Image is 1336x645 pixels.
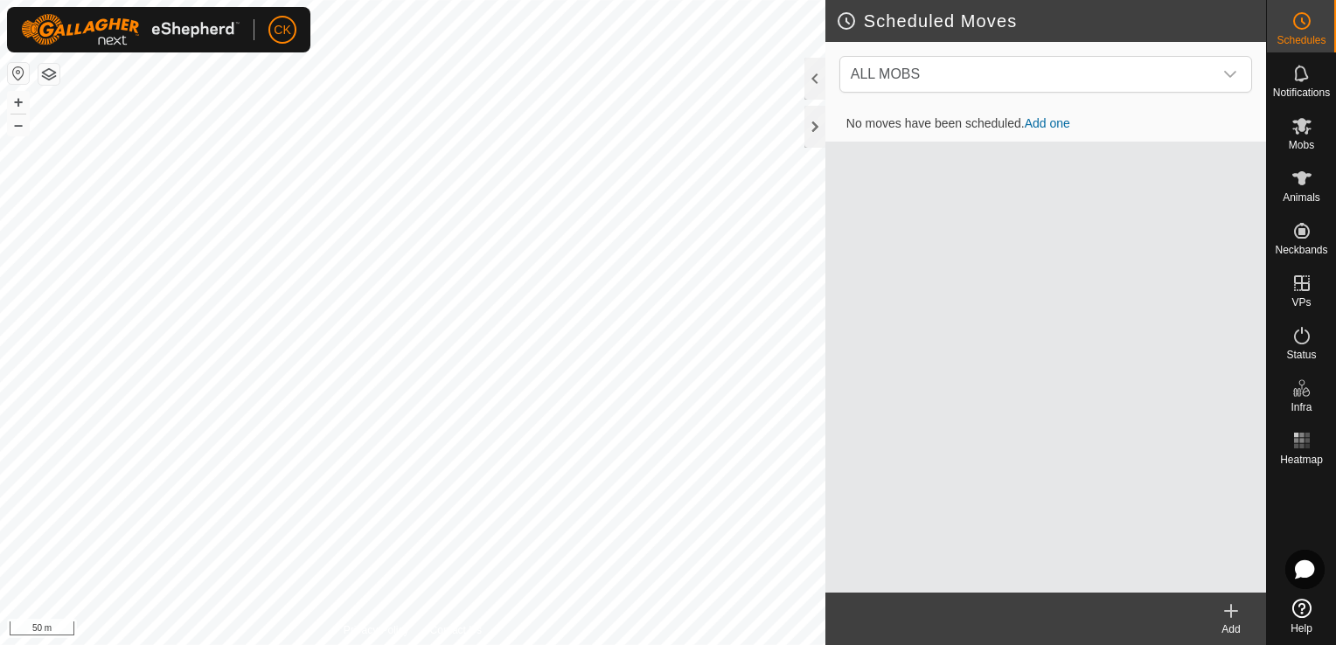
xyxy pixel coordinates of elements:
[1291,623,1312,634] span: Help
[1277,35,1326,45] span: Schedules
[1280,454,1323,465] span: Heatmap
[1289,140,1314,150] span: Mobs
[1291,402,1312,413] span: Infra
[8,114,29,135] button: –
[1283,192,1320,203] span: Animals
[21,14,240,45] img: Gallagher Logo
[1213,57,1248,92] div: dropdown trigger
[851,66,920,81] span: ALL MOBS
[344,622,409,638] a: Privacy Policy
[1273,87,1330,98] span: Notifications
[38,64,59,85] button: Map Layers
[832,116,1084,130] span: No moves have been scheduled.
[1196,621,1266,637] div: Add
[1286,350,1316,360] span: Status
[274,21,290,39] span: CK
[836,10,1266,31] h2: Scheduled Moves
[1291,297,1311,308] span: VPs
[1275,245,1327,255] span: Neckbands
[8,63,29,84] button: Reset Map
[844,57,1213,92] span: ALL MOBS
[8,92,29,113] button: +
[1025,116,1070,130] a: Add one
[1267,592,1336,641] a: Help
[430,622,482,638] a: Contact Us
